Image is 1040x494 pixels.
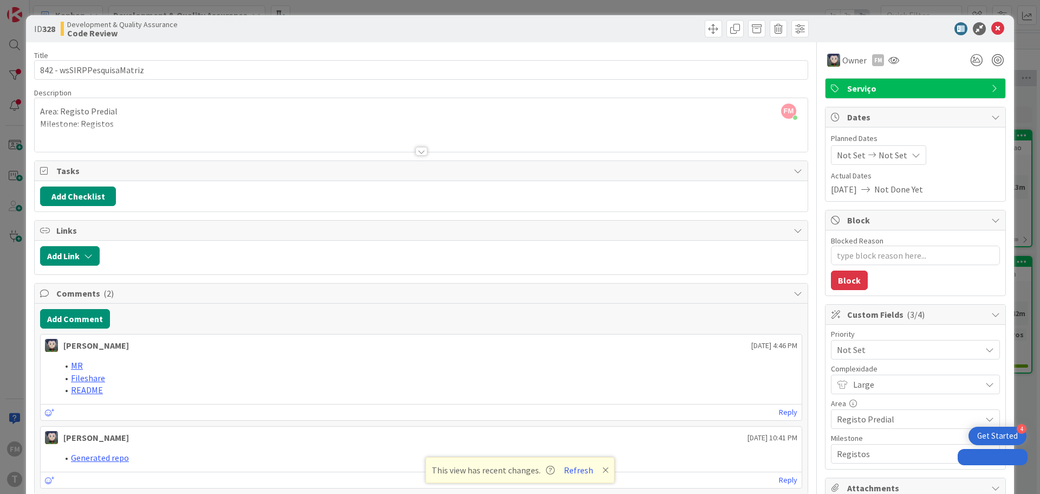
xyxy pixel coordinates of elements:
a: MR [71,360,83,371]
a: Reply [779,473,797,487]
div: FM [872,54,884,66]
span: Development & Quality Assurance [67,20,178,29]
span: Large [853,377,976,392]
a: Reply [779,406,797,419]
button: Add Comment [40,309,110,329]
div: Get Started [977,431,1018,441]
span: [DATE] [831,183,857,196]
span: Block [847,214,986,227]
p: Milestone: Registos [40,118,802,130]
img: LS [45,431,58,444]
span: Not Done Yet [874,183,923,196]
button: Add Link [40,246,100,266]
span: Actual Dates [831,170,1000,182]
input: type card name here... [34,60,808,80]
span: Planned Dates [831,133,1000,144]
span: FM [781,104,796,119]
a: Fileshare [71,373,105,383]
div: [PERSON_NAME] [63,339,129,352]
div: Priority [831,330,1000,338]
span: This view has recent changes. [432,464,555,477]
span: Dates [847,111,986,124]
div: 4 [1017,424,1026,434]
span: [DATE] 4:46 PM [751,340,797,351]
button: Refresh [560,463,597,477]
span: ( 3/4 ) [907,309,925,320]
div: Milestone [831,434,1000,442]
span: Comments [56,287,788,300]
span: Not Set [837,149,866,162]
button: Block [831,271,868,290]
span: Not Set [879,149,907,162]
div: Complexidade [831,365,1000,373]
span: ID [34,22,55,35]
a: README [71,384,103,395]
span: ( 2 ) [103,288,114,299]
img: LS [827,54,840,67]
span: Serviço [847,82,986,95]
p: Area: Registo Predial [40,105,802,118]
label: Blocked Reason [831,236,883,246]
a: Generated repo [71,452,129,463]
span: Links [56,224,788,237]
div: Area [831,400,1000,407]
b: Code Review [67,29,178,37]
span: Not Set [837,342,976,357]
b: 328 [42,23,55,34]
span: [DATE] 10:41 PM [747,432,797,444]
span: Description [34,88,71,98]
span: Registos [837,446,976,461]
span: Tasks [56,164,788,177]
img: LS [45,339,58,352]
button: Add Checklist [40,187,116,206]
div: [PERSON_NAME] [63,431,129,444]
label: Title [34,50,48,60]
div: Open Get Started checklist, remaining modules: 4 [968,427,1026,445]
span: Owner [842,54,867,67]
span: Registo Predial [837,412,976,427]
span: Custom Fields [847,308,986,321]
